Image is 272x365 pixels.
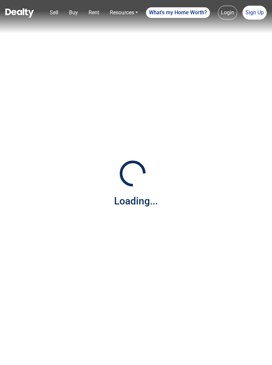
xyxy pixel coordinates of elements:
a: Sell [47,6,61,19]
a: Login [218,6,237,20]
a: Sign Up [242,6,267,20]
a: Buy [66,6,81,19]
a: Resources [107,6,141,19]
img: Loading [116,157,149,190]
a: Rent [86,6,102,19]
a: What's my Home Worth? [146,7,210,18]
img: Dealty - Buy, Sell & Rent Homes [5,8,34,18]
div: Loading... [114,193,158,208]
